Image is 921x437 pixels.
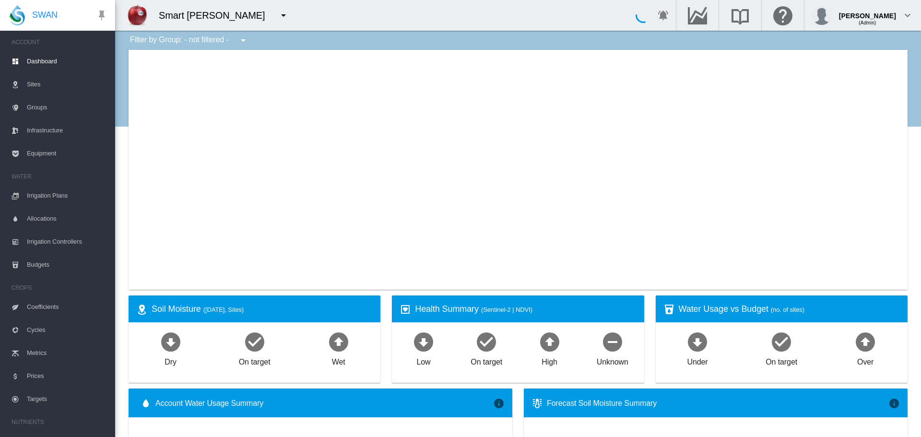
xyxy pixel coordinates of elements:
div: On target [239,353,271,367]
span: ([DATE], Sites) [203,306,244,313]
md-icon: icon-arrow-up-bold-circle [538,330,561,353]
span: Budgets [27,253,107,276]
span: Account Water Usage Summary [155,398,493,409]
div: [PERSON_NAME] [839,7,896,17]
md-icon: icon-map-marker-radius [136,304,148,315]
button: icon-menu-down [234,31,253,50]
span: CROPS [12,280,107,295]
md-icon: icon-water [140,398,152,409]
img: SWAN-Landscape-Logo-Colour-drop.png [10,5,25,25]
div: Low [416,353,430,367]
md-icon: icon-arrow-up-bold-circle [327,330,350,353]
div: Soil Moisture [152,303,373,315]
span: WATER [12,169,107,184]
span: Equipment [27,142,107,165]
md-icon: icon-menu-down [237,35,249,46]
span: Targets [27,388,107,411]
md-icon: icon-arrow-down-bold-circle [686,330,709,353]
div: Smart [PERSON_NAME] [159,9,273,22]
div: Unknown [597,353,628,367]
md-icon: icon-arrow-up-bold-circle [854,330,877,353]
span: (no. of sites) [771,306,804,313]
span: Sites [27,73,107,96]
md-icon: icon-cup-water [663,304,675,315]
span: Dashboard [27,50,107,73]
div: Dry [165,353,177,367]
md-icon: icon-checkbox-marked-circle [475,330,498,353]
span: ACCOUNT [12,35,107,50]
span: Infrastructure [27,119,107,142]
md-icon: Search the knowledge base [729,10,752,21]
span: SWAN [32,9,58,21]
img: YtjmHKFGiqIWo3ShRokSJEiVKZOhRokSJEiVKlAjoUaJEiRIlSpRlyf8LMACnKjiBBoDTpwAAAABJRU5ErkJggg== [125,3,149,27]
span: Irrigation Controllers [27,230,107,253]
md-icon: icon-thermometer-lines [531,398,543,409]
md-icon: icon-information [888,398,900,409]
span: Prices [27,365,107,388]
div: Health Summary [415,303,636,315]
div: On target [766,353,797,367]
button: icon-bell-ring [654,6,673,25]
div: Under [687,353,708,367]
span: Groups [27,96,107,119]
md-icon: icon-information [493,398,505,409]
span: Irrigation Plans [27,184,107,207]
md-icon: icon-arrow-down-bold-circle [412,330,435,353]
div: Filter by Group: - not filtered - [123,31,256,50]
md-icon: icon-heart-box-outline [400,304,411,315]
span: NUTRIENTS [12,414,107,430]
md-icon: icon-bell-ring [658,10,669,21]
span: Metrics [27,342,107,365]
span: (Admin) [859,20,876,25]
md-icon: Go to the Data Hub [686,10,709,21]
span: Cycles [27,319,107,342]
div: High [542,353,557,367]
md-icon: Click here for help [771,10,794,21]
span: (Sentinel-2 | NDVI) [481,306,532,313]
img: profile.jpg [812,6,831,25]
div: Over [857,353,874,367]
div: Forecast Soil Moisture Summary [547,398,888,409]
md-icon: icon-chevron-down [902,10,913,21]
div: On target [471,353,502,367]
md-icon: icon-pin [96,10,107,21]
md-icon: icon-menu-down [278,10,289,21]
div: Water Usage vs Budget [679,303,900,315]
span: Coefficients [27,295,107,319]
md-icon: icon-checkbox-marked-circle [243,330,266,353]
md-icon: icon-arrow-down-bold-circle [159,330,182,353]
md-icon: icon-minus-circle [601,330,624,353]
div: Wet [332,353,345,367]
span: Allocations [27,207,107,230]
md-icon: icon-checkbox-marked-circle [770,330,793,353]
button: icon-menu-down [274,6,293,25]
